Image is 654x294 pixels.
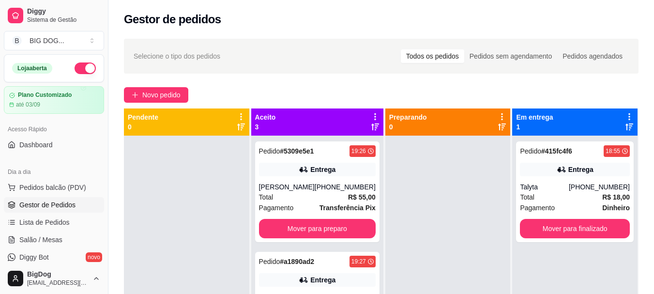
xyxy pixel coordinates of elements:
p: 0 [389,122,427,132]
p: 3 [255,122,276,132]
div: [PHONE_NUMBER] [315,182,376,192]
div: Todos os pedidos [401,49,464,63]
div: Entrega [310,275,335,285]
div: [PHONE_NUMBER] [569,182,630,192]
span: Selecione o tipo dos pedidos [134,51,220,62]
p: 0 [128,122,158,132]
div: Acesso Rápido [4,122,104,137]
article: Plano Customizado [18,92,72,99]
strong: Dinheiro [602,204,630,212]
span: Gestor de Pedidos [19,200,76,210]
div: [PERSON_NAME] [259,182,315,192]
a: Diggy Botnovo [4,249,104,265]
strong: R$ 18,00 [602,193,630,201]
span: Salão / Mesas [19,235,62,245]
a: Plano Customizadoaté 03/09 [4,86,104,114]
article: até 03/09 [16,101,40,108]
p: Pendente [128,112,158,122]
a: Salão / Mesas [4,232,104,248]
div: 19:26 [351,147,366,155]
h2: Gestor de pedidos [124,12,221,27]
span: Sistema de Gestão [27,16,100,24]
span: Novo pedido [142,90,181,100]
button: Novo pedido [124,87,188,103]
span: Total [259,192,274,202]
strong: # 415fc4f6 [541,147,572,155]
div: Dia a dia [4,164,104,180]
span: Diggy [27,7,100,16]
button: Pedidos balcão (PDV) [4,180,104,195]
button: Select a team [4,31,104,50]
a: Dashboard [4,137,104,153]
div: Entrega [568,165,593,174]
div: Talyta [520,182,569,192]
button: BigDog[EMAIL_ADDRESS][DOMAIN_NAME] [4,267,104,290]
a: Lista de Pedidos [4,215,104,230]
strong: # 5309e5e1 [280,147,314,155]
span: Lista de Pedidos [19,217,70,227]
span: plus [132,92,138,98]
span: Dashboard [19,140,53,150]
span: Pedido [520,147,541,155]
span: B [12,36,22,46]
button: Mover para preparo [259,219,376,238]
span: BigDog [27,270,89,279]
div: Entrega [310,165,335,174]
span: Diggy Bot [19,252,49,262]
span: Pedido [259,258,280,265]
span: Pedido [259,147,280,155]
div: 18:55 [606,147,620,155]
div: Pedidos agendados [557,49,628,63]
a: DiggySistema de Gestão [4,4,104,27]
div: Loja aberta [12,63,52,74]
button: Mover para finalizado [520,219,630,238]
span: [EMAIL_ADDRESS][DOMAIN_NAME] [27,279,89,287]
span: Pagamento [520,202,555,213]
p: Preparando [389,112,427,122]
span: Total [520,192,534,202]
p: Aceito [255,112,276,122]
strong: Transferência Pix [319,204,376,212]
div: BIG DOG ... [30,36,64,46]
p: 1 [516,122,553,132]
a: Gestor de Pedidos [4,197,104,213]
span: Pagamento [259,202,294,213]
span: Pedidos balcão (PDV) [19,183,86,192]
button: Alterar Status [75,62,96,74]
strong: # a1890ad2 [280,258,314,265]
div: 19:27 [351,258,366,265]
div: Pedidos sem agendamento [464,49,557,63]
p: Em entrega [516,112,553,122]
strong: R$ 55,00 [348,193,376,201]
